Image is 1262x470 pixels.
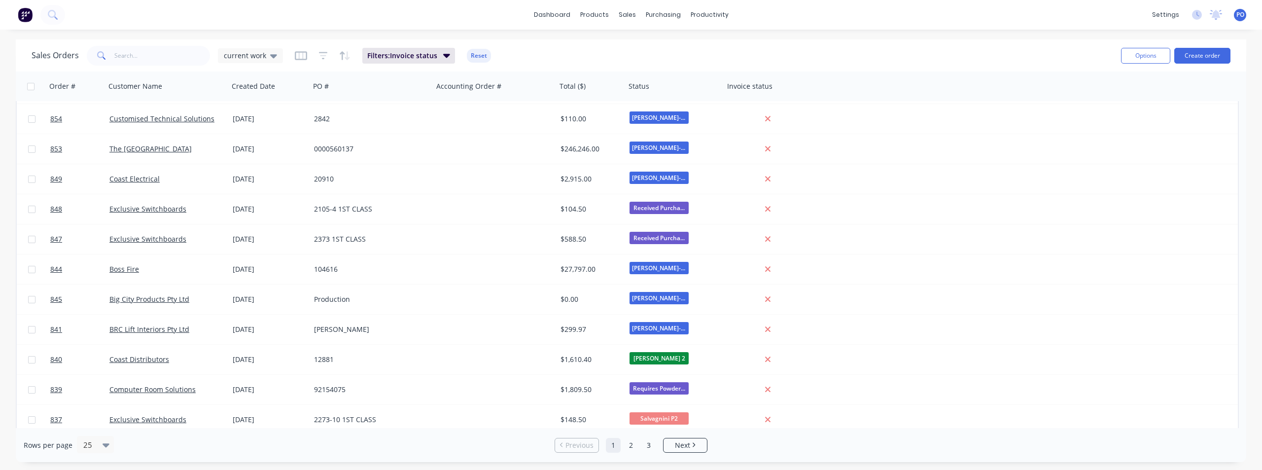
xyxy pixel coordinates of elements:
[727,81,772,91] div: Invoice status
[467,49,491,63] button: Reset
[630,262,689,274] span: [PERSON_NAME]-Power C5
[641,7,686,22] div: purchasing
[50,405,109,434] a: 837
[314,234,423,244] div: 2373 1ST CLASS
[686,7,734,22] div: productivity
[1174,48,1230,64] button: Create order
[109,174,160,183] a: Coast Electrical
[367,51,437,61] span: Filters: Invoice status
[630,202,689,214] span: Received Purcha...
[233,355,306,364] div: [DATE]
[561,294,619,304] div: $0.00
[50,294,62,304] span: 845
[560,81,586,91] div: Total ($)
[233,415,306,425] div: [DATE]
[664,440,707,450] a: Next page
[50,204,62,214] span: 848
[630,412,689,425] span: Salvagnini P2
[675,440,690,450] span: Next
[614,7,641,22] div: sales
[233,144,306,154] div: [DATE]
[50,134,109,164] a: 853
[109,294,189,304] a: Big City Products Pty Ltd
[362,48,455,64] button: Filters:Invoice status
[109,385,196,394] a: Computer Room Solutions
[314,294,423,304] div: Production
[50,285,109,314] a: 845
[314,114,423,124] div: 2842
[561,204,619,214] div: $104.50
[313,81,329,91] div: PO #
[561,144,619,154] div: $246,246.00
[50,325,62,334] span: 841
[233,114,306,124] div: [DATE]
[49,81,75,91] div: Order #
[233,264,306,274] div: [DATE]
[109,144,192,153] a: The [GEOGRAPHIC_DATA]
[314,385,423,395] div: 92154075
[436,81,501,91] div: Accounting Order #
[314,174,423,184] div: 20910
[50,104,109,134] a: 854
[629,81,649,91] div: Status
[108,81,162,91] div: Customer Name
[114,46,210,66] input: Search...
[314,325,423,334] div: [PERSON_NAME]
[561,385,619,395] div: $1,809.50
[624,438,638,453] a: Page 2
[50,144,62,154] span: 853
[314,415,423,425] div: 2273-10 1ST CLASS
[314,144,423,154] div: 0000560137
[630,111,689,124] span: [PERSON_NAME]-Power C5
[630,322,689,334] span: [PERSON_NAME]-Power C5
[50,164,109,194] a: 849
[109,415,186,424] a: Exclusive Switchboards
[314,204,423,214] div: 2105-4 1ST CLASS
[224,50,266,61] span: current work
[50,254,109,284] a: 844
[630,352,689,364] span: [PERSON_NAME] 2
[233,385,306,395] div: [DATE]
[630,142,689,154] span: [PERSON_NAME]-Power C5
[50,315,109,344] a: 841
[109,204,186,214] a: Exclusive Switchboards
[561,234,619,244] div: $588.50
[561,415,619,425] div: $148.50
[50,345,109,374] a: 840
[575,7,614,22] div: products
[50,264,62,274] span: 844
[233,234,306,244] div: [DATE]
[1236,10,1244,19] span: PO
[109,355,169,364] a: Coast Distributors
[1121,48,1170,64] button: Options
[641,438,656,453] a: Page 3
[24,440,72,450] span: Rows per page
[630,292,689,304] span: [PERSON_NAME]-Power C5
[314,264,423,274] div: 104616
[314,355,423,364] div: 12881
[232,81,275,91] div: Created Date
[18,7,33,22] img: Factory
[606,438,621,453] a: Page 1 is your current page
[561,114,619,124] div: $110.00
[50,194,109,224] a: 848
[551,438,711,453] ul: Pagination
[50,415,62,425] span: 837
[233,174,306,184] div: [DATE]
[233,325,306,334] div: [DATE]
[50,234,62,244] span: 847
[630,382,689,395] span: Requires Powder...
[50,355,62,364] span: 840
[109,325,189,334] a: BRC Lift Interiors Pty Ltd
[50,174,62,184] span: 849
[109,264,139,274] a: Boss Fire
[233,204,306,214] div: [DATE]
[561,355,619,364] div: $1,610.40
[630,232,689,244] span: Received Purcha...
[50,385,62,395] span: 839
[109,114,214,123] a: Customised Technical Solutions
[50,224,109,254] a: 847
[50,375,109,404] a: 839
[32,51,79,60] h1: Sales Orders
[561,325,619,334] div: $299.97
